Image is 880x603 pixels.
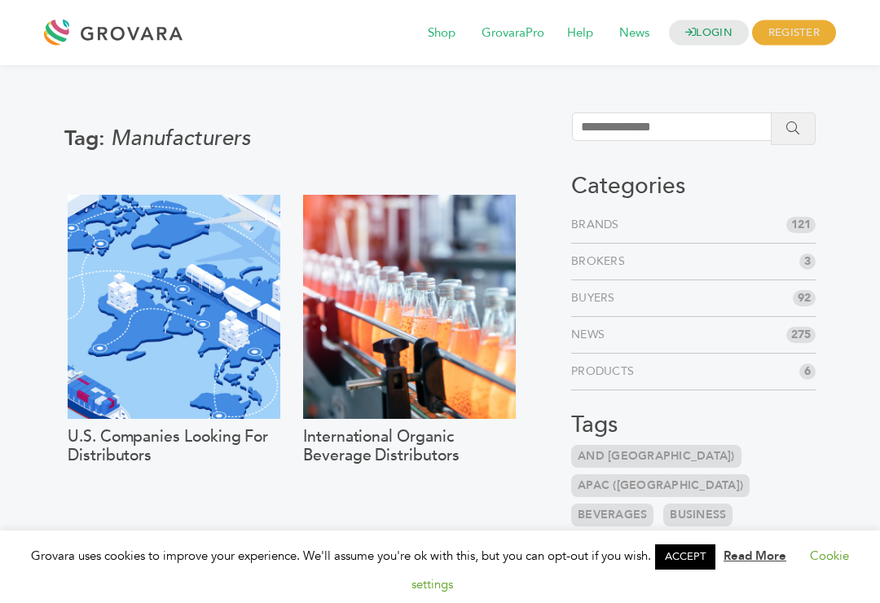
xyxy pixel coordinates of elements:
span: 92 [793,290,816,306]
a: APAC ([GEOGRAPHIC_DATA]) [571,474,750,497]
a: LOGIN [669,20,749,46]
a: Cookie settings [411,548,850,592]
span: REGISTER [752,20,836,46]
a: Buyers [571,290,622,306]
a: Beverages [571,504,653,526]
a: International Organic Beverage Distributors [303,428,516,522]
span: News [608,18,661,49]
a: Business [663,504,733,526]
a: Help [556,24,605,42]
span: 121 [786,217,816,233]
a: and [GEOGRAPHIC_DATA]) [571,445,741,468]
a: News [608,24,661,42]
a: News [571,327,611,343]
a: Shop [416,24,467,42]
a: Read More [724,548,786,564]
a: Brands [571,217,626,233]
span: Help [556,18,605,49]
span: 6 [799,363,816,380]
a: Products [571,363,640,380]
a: U.S. Companies Looking for Distributors [68,428,280,522]
span: Manufacturers [111,124,251,153]
span: Shop [416,18,467,49]
span: Grovara uses cookies to improve your experience. We'll assume you're ok with this, but you can op... [31,548,849,592]
h3: Tags [571,412,816,439]
span: Tag [64,124,111,153]
a: GrovaraPro [470,24,556,42]
span: [DATE] [411,530,516,572]
span: 3 [799,253,816,270]
span: [DATE] [176,530,280,572]
a: ACCEPT [655,544,715,570]
h3: Categories [571,173,816,200]
span: by: [303,530,411,572]
span: by: [68,530,176,572]
a: Brokers [571,253,631,270]
span: 275 [786,327,816,343]
span: GrovaraPro [470,18,556,49]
